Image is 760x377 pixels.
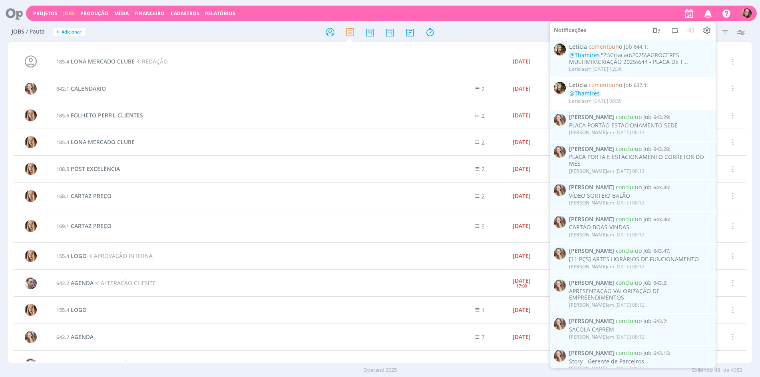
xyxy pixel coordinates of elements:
[56,252,87,260] a: 155.4LOGO
[513,361,531,367] div: [DATE]
[56,333,94,341] a: 642.2AGENDA
[33,10,58,17] a: Projetos
[616,349,639,356] span: concluiu
[56,58,135,65] a: 185.4LONA MERCADO CLUBE
[71,252,87,260] span: LOGO
[53,28,85,36] button: +Adicionar
[481,192,485,200] span: 2
[569,248,711,254] span: :
[94,279,156,287] span: ALTERAÇÃO CLIENTE
[56,85,69,92] span: 642.1
[569,232,645,238] div: em [DATE] 08:12
[25,277,37,289] img: D
[569,318,614,325] span: [PERSON_NAME]
[62,30,82,35] span: Adicionar
[569,200,645,206] div: em [DATE] 08:12
[616,349,652,356] span: o Job
[205,10,235,17] a: Relatórios
[481,139,485,146] span: 2
[616,113,652,121] span: o Job
[71,165,120,173] span: POST EXCELÊNCIA
[634,81,647,89] span: 637.1
[569,44,711,50] span: :
[56,333,69,341] span: 642.2
[481,85,485,93] span: 2
[56,222,111,230] a: 169.1CARTAZ PREÇO
[589,43,615,50] span: comentou
[513,59,531,64] div: [DATE]
[554,27,587,34] span: Notificações
[61,10,77,17] button: Jobs
[12,28,24,35] span: Jobs
[94,360,156,368] span: ALTERAÇÃO CLIENTE
[723,366,729,374] span: de
[56,165,69,173] span: 108.5
[56,58,69,65] span: 185.4
[569,216,614,222] span: [PERSON_NAME]
[569,349,711,356] span: :
[569,302,645,308] div: em [DATE] 08:12
[569,224,711,231] div: CARTÃO BOAS-VINDAS
[554,82,566,94] img: L
[56,306,69,314] span: 155.4
[114,10,129,17] a: Mídia
[25,109,37,121] img: T
[135,58,168,65] span: REDAÇÃO
[634,43,647,50] span: 644.1
[569,318,711,325] span: :
[653,113,669,121] span: 643.29
[554,248,566,260] img: G
[616,145,652,152] span: o Job
[569,168,607,175] span: [PERSON_NAME]
[56,306,87,314] a: 155.4LOGO
[653,184,669,191] span: 643.45
[554,318,566,330] img: G
[56,279,94,287] a: 642.2AGENDA
[569,263,607,270] span: [PERSON_NAME]
[569,192,711,199] div: VÍDEO SORTEIO BALÃO
[714,366,720,374] span: 48
[554,349,566,361] img: G
[569,82,587,89] span: Letícia
[569,66,622,72] div: em [DATE] 12:36
[616,247,652,254] span: o Job
[25,136,37,148] img: T
[616,183,652,191] span: o Job
[569,199,607,206] span: [PERSON_NAME]
[513,307,531,313] div: [DATE]
[56,139,69,146] span: 185.4
[569,89,600,97] span: @Thamires
[616,215,639,222] span: concluiu
[569,82,711,89] span: :
[481,222,485,230] span: 3
[569,280,711,286] span: :
[569,288,711,301] div: APRESENTAÇÃO VALORIZAÇÃO DE EMPREENDIMENTOS
[25,304,37,316] img: T
[71,360,94,368] span: AGENDA
[80,10,108,17] a: Produção
[569,169,645,174] div: em [DATE] 08:13
[25,190,37,202] img: T
[481,112,485,119] span: 2
[569,365,607,372] span: [PERSON_NAME]
[569,358,711,365] div: Story - Gerente de Parceiros
[569,122,711,129] div: PLACA PORTÃO ESTACIONAMENTO SEDE
[56,280,69,287] span: 642.2
[616,279,639,286] span: concluiu
[25,250,37,262] img: T
[56,192,69,200] span: 168.1
[56,28,60,36] span: +
[569,248,614,254] span: [PERSON_NAME]
[589,43,632,50] span: no Job
[653,215,669,222] span: 643.46
[569,333,607,340] span: [PERSON_NAME]
[569,184,711,191] span: :
[569,129,607,136] span: [PERSON_NAME]
[513,278,531,284] div: [DATE]
[569,65,584,72] span: Letícia
[653,279,666,286] span: 643.2
[71,279,94,287] span: AGENDA
[63,10,75,17] a: Jobs
[71,222,111,230] span: CARTAZ PREÇO
[569,145,711,152] span: :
